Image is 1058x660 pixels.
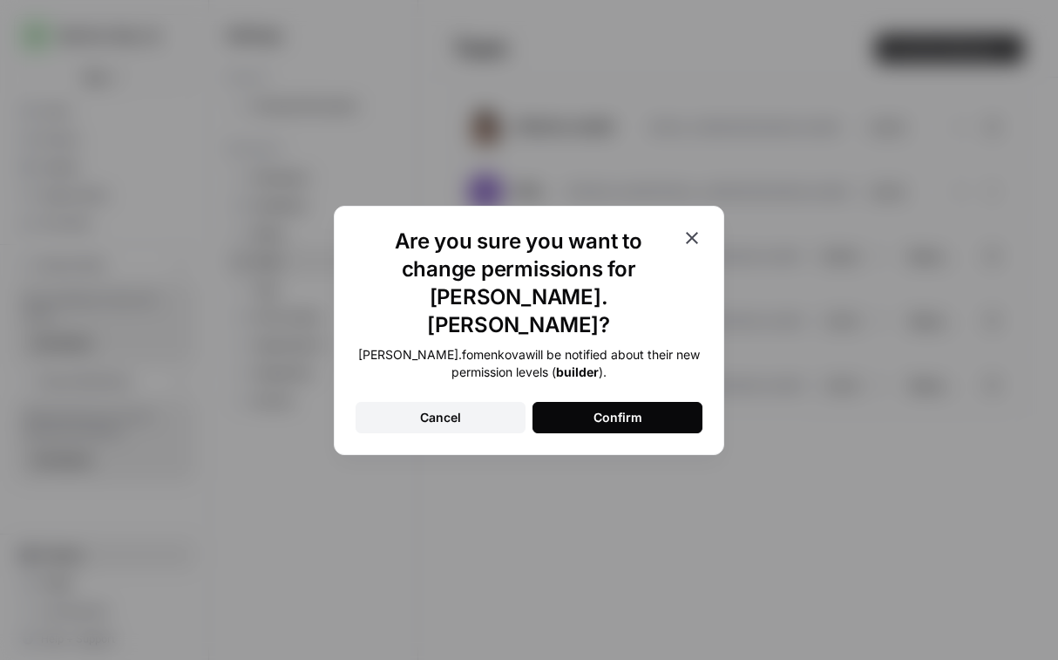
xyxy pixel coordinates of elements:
[532,402,702,433] button: Confirm
[356,346,702,381] div: [PERSON_NAME].fomenkova will be notified about their new permission levels ( ).
[356,228,682,339] h1: Are you sure you want to change permissions for [PERSON_NAME].[PERSON_NAME]?
[420,409,461,426] div: Cancel
[556,364,599,379] b: builder
[593,409,642,426] div: Confirm
[356,402,526,433] button: Cancel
